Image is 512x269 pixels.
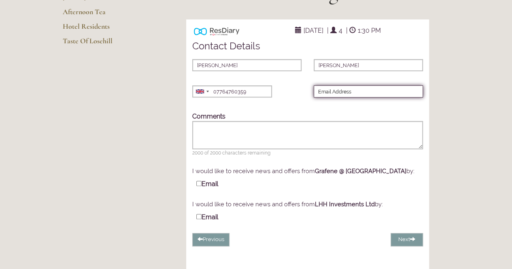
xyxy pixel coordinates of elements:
label: Email [196,212,218,221]
div: United Kingdom: +44 [193,86,211,97]
a: Afternoon Tea [63,7,140,22]
strong: LHH Investments Ltd [315,201,375,208]
input: Email [196,181,202,186]
span: 4 [337,25,344,36]
div: I would like to receive news and offers from by: [192,201,423,208]
input: Last Name [314,59,423,71]
span: [DATE] [302,25,325,36]
input: First Name [192,59,302,71]
span: | [346,27,348,34]
input: Mobile Number [192,85,272,97]
a: Hotel Residents [63,22,140,36]
div: I would like to receive news and offers from by: [192,167,423,174]
span: 1:30 PM [356,25,383,36]
span: | [327,27,329,34]
span: 2000 of 2000 characters remaining [192,150,423,156]
h4: Contact Details [192,41,423,51]
input: A Valid Email is Required [314,85,423,97]
label: Email [196,179,218,188]
div: A Valid Email is Required [308,81,429,102]
strong: Grafene @ [GEOGRAPHIC_DATA] [315,167,406,174]
a: Taste Of Losehill [63,36,140,51]
button: Next [391,233,423,246]
input: Email [196,214,202,219]
button: Previous [192,233,229,246]
label: Comments [192,112,225,120]
img: Powered by ResDiary [194,25,239,37]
